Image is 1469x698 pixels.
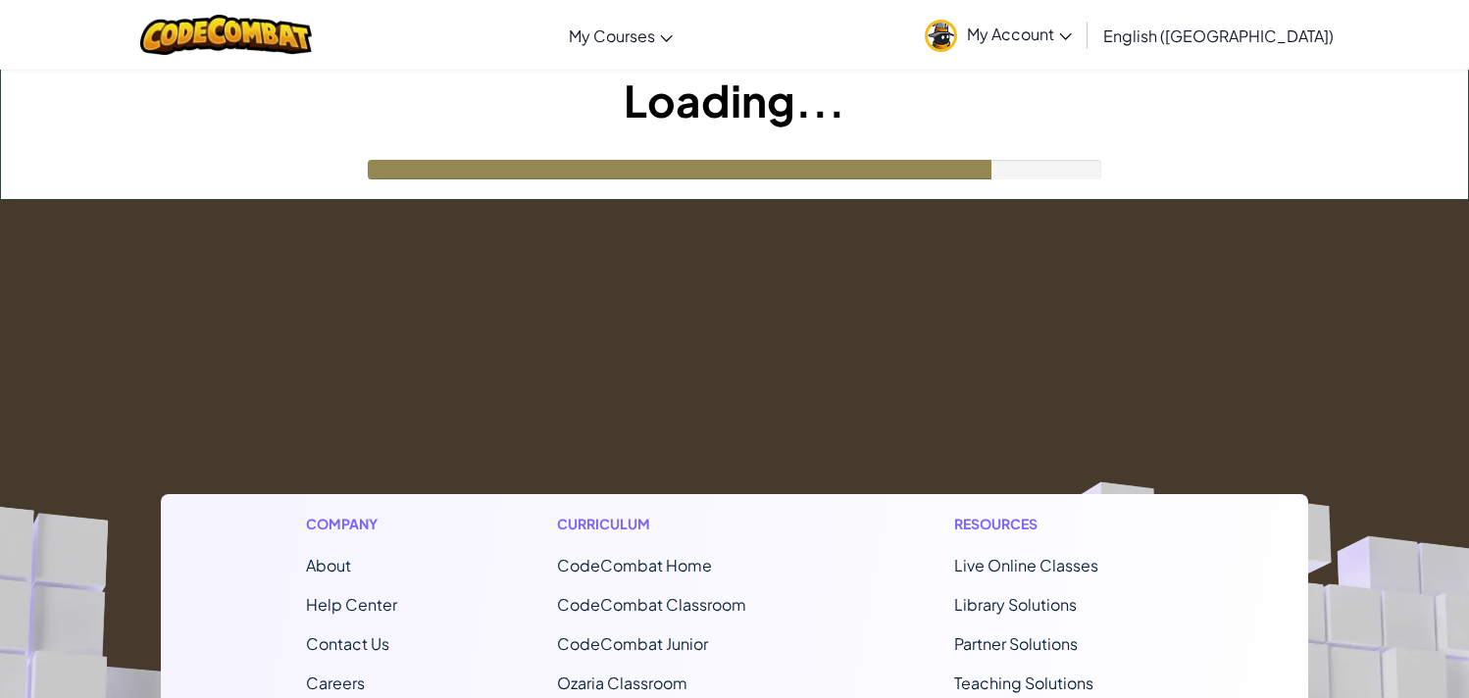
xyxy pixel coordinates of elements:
a: Live Online Classes [954,555,1098,575]
span: Contact Us [306,633,389,654]
a: CodeCombat Classroom [557,594,746,615]
img: CodeCombat logo [140,15,312,55]
h1: Resources [954,514,1163,534]
img: avatar [925,20,957,52]
span: My Account [967,24,1072,44]
h1: Curriculum [557,514,794,534]
a: Library Solutions [954,594,1077,615]
span: CodeCombat Home [557,555,712,575]
a: My Account [915,4,1082,66]
a: Careers [306,673,365,693]
span: My Courses [569,25,655,46]
a: Help Center [306,594,397,615]
a: Partner Solutions [954,633,1078,654]
a: Teaching Solutions [954,673,1093,693]
span: English ([GEOGRAPHIC_DATA]) [1103,25,1334,46]
a: English ([GEOGRAPHIC_DATA]) [1093,9,1343,62]
a: Ozaria Classroom [557,673,687,693]
a: About [306,555,351,575]
a: CodeCombat Junior [557,633,708,654]
h1: Company [306,514,397,534]
h1: Loading... [1,70,1468,130]
a: My Courses [559,9,683,62]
